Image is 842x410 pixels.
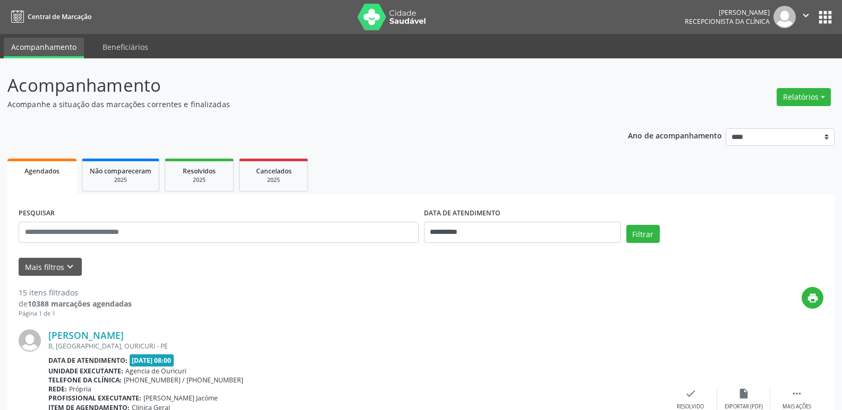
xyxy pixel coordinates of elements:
i:  [800,10,812,21]
b: Unidade executante: [48,367,123,376]
button:  [796,6,816,28]
b: Telefone da clínica: [48,376,122,385]
span: [PERSON_NAME] Jacóme [143,394,218,403]
button: print [802,287,823,309]
div: 2025 [247,176,300,184]
div: [PERSON_NAME] [685,8,770,17]
p: Ano de acompanhamento [628,128,722,142]
span: Resolvidos [183,167,216,176]
span: [PHONE_NUMBER] / [PHONE_NUMBER] [124,376,243,385]
button: Relatórios [777,88,831,106]
span: Recepcionista da clínica [685,17,770,26]
a: Beneficiários [95,38,156,56]
div: 2025 [90,176,151,184]
i: insert_drive_file [738,388,750,399]
button: Filtrar [626,225,660,243]
b: Rede: [48,385,67,394]
i: keyboard_arrow_down [64,261,76,273]
span: Agencia de Ouricuri [125,367,186,376]
button: apps [816,8,835,27]
div: Página 1 de 1 [19,309,132,318]
img: img [773,6,796,28]
img: img [19,329,41,352]
span: [DATE] 08:00 [130,354,174,367]
b: Profissional executante: [48,394,141,403]
i: print [807,292,819,304]
i:  [791,388,803,399]
span: Agendados [24,167,59,176]
label: DATA DE ATENDIMENTO [424,205,500,222]
a: Acompanhamento [4,38,84,58]
div: de [19,298,132,309]
p: Acompanhamento [7,72,586,99]
p: Acompanhe a situação das marcações correntes e finalizadas [7,99,586,110]
label: PESQUISAR [19,205,55,222]
span: Central de Marcação [28,12,91,21]
span: Não compareceram [90,167,151,176]
div: 15 itens filtrados [19,287,132,298]
button: Mais filtroskeyboard_arrow_down [19,258,82,276]
span: Própria [69,385,91,394]
i: check [685,388,696,399]
div: 2025 [173,176,226,184]
a: Central de Marcação [7,8,91,25]
div: B, [GEOGRAPHIC_DATA], OURICURI - PE [48,342,664,351]
b: Data de atendimento: [48,356,127,365]
a: [PERSON_NAME] [48,329,124,341]
span: Cancelados [256,167,292,176]
strong: 10388 marcações agendadas [28,299,132,309]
